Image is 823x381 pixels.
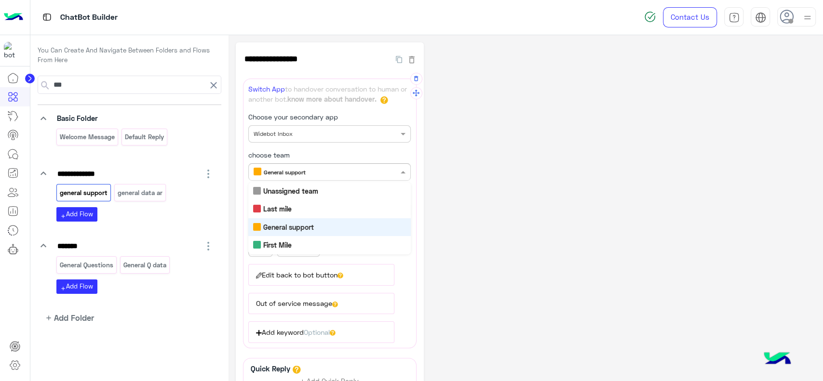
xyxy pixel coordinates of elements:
span: Optional [304,328,330,336]
p: General Q data [123,260,167,271]
img: spinner [644,11,656,23]
a: tab [724,7,743,27]
p: Welcome Message [59,131,115,143]
img: Logo [4,7,23,27]
button: Out of service message [248,293,394,314]
img: 317874714732967 [4,42,21,59]
b: Unassigned team [263,187,318,195]
b: General support [264,169,306,176]
p: You Can Create And Navigate Between Folders and Flows From Here [38,46,221,65]
span: Widebot Inbox [254,130,293,137]
h6: Quick Reply [248,364,293,373]
p: to handover conversation to human or another bot. [248,84,411,105]
p: general data ar [117,187,163,198]
button: Duplicate Flow [391,53,407,65]
button: Add keywordOptional [248,321,394,342]
a: Contact Us [663,7,717,27]
label: choose team [248,151,290,160]
b: General support [263,223,314,231]
i: keyboard_arrow_down [38,240,49,251]
span: Switch App [248,85,285,93]
a: know more about handover. [287,95,377,103]
p: ChatBot Builder [60,11,118,24]
i: add [45,314,53,322]
i: add [60,213,66,219]
button: addAdd Folder [38,312,94,324]
img: profile [801,12,813,24]
i: add [60,286,66,291]
p: general support [59,187,108,198]
img: hulul-logo.png [760,342,794,376]
ng-dropdown-panel: Options list [248,182,411,254]
img: tab [41,11,53,23]
button: Drag [410,87,422,99]
img: tab [729,12,740,23]
button: Delete Flow [407,53,417,65]
button: addAdd Flow [56,207,97,221]
b: First Mile [263,241,292,249]
p: General Questions [59,260,114,271]
i: keyboard_arrow_down [38,168,49,179]
span: Basic Folder [57,114,98,122]
span: Add Folder [54,312,94,324]
p: Default reply [124,131,165,143]
b: Last mile [263,205,292,213]
label: Choose your secondary app [248,113,338,122]
button: Delete Message [410,73,422,85]
i: keyboard_arrow_down [38,113,49,124]
button: Edit back to bot button [248,264,394,285]
img: tab [755,12,766,23]
button: addAdd Flow [56,279,97,293]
